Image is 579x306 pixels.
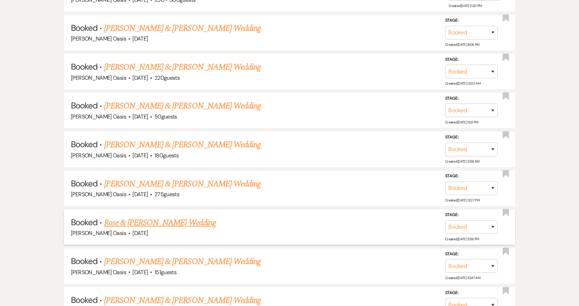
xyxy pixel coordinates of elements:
span: Booked [71,178,97,189]
a: Rose & [PERSON_NAME] Wedding [104,216,216,229]
span: 220 guests [154,74,180,81]
a: [PERSON_NAME] & [PERSON_NAME] Wedding [104,138,261,151]
a: [PERSON_NAME] & [PERSON_NAME] Wedding [104,178,261,190]
span: [PERSON_NAME] Oasis [71,113,126,120]
span: Created: [DATE] 12:27 PM [445,198,479,202]
span: [PERSON_NAME] Oasis [71,152,126,159]
label: Stage: [445,289,498,297]
label: Stage: [445,56,498,63]
span: [PERSON_NAME] Oasis [71,229,126,237]
a: [PERSON_NAME] & [PERSON_NAME] Wedding [104,255,261,268]
label: Stage: [445,250,498,258]
label: Stage: [445,134,498,141]
span: 275 guests [154,191,179,198]
label: Stage: [445,17,498,24]
span: [DATE] [132,113,148,120]
span: [DATE] [132,74,148,81]
span: Created: [DATE] 10:47 AM [445,276,480,280]
span: Created: [DATE] 1:20 PM [449,3,482,8]
span: Created: [DATE] 8:06 PM [445,42,479,47]
span: [DATE] [132,191,148,198]
span: Booked [71,217,97,228]
span: [DATE] [132,269,148,276]
span: Booked [71,256,97,266]
label: Stage: [445,211,498,219]
span: 151 guests [154,269,176,276]
label: Stage: [445,95,498,102]
a: [PERSON_NAME] & [PERSON_NAME] Wedding [104,22,261,35]
span: 180 guests [154,152,179,159]
span: Created: [DATE] 5:56 PM [445,237,479,241]
span: Booked [71,22,97,33]
label: Stage: [445,172,498,180]
a: [PERSON_NAME] & [PERSON_NAME] Wedding [104,61,261,73]
span: Booked [71,294,97,305]
span: Created: [DATE] 1:03 PM [445,120,478,124]
span: Created: [DATE] 12:03 AM [445,81,480,86]
span: [PERSON_NAME] Oasis [71,74,126,81]
span: [DATE] [132,35,148,42]
span: 50 guests [154,113,177,120]
span: [DATE] [132,152,148,159]
span: Booked [71,61,97,72]
span: [DATE] [132,229,148,237]
span: Booked [71,100,97,111]
a: [PERSON_NAME] & [PERSON_NAME] Wedding [104,100,261,112]
span: [PERSON_NAME] Oasis [71,269,126,276]
span: Created: [DATE] 3:58 AM [445,159,479,163]
span: [PERSON_NAME] Oasis [71,191,126,198]
span: [PERSON_NAME] Oasis [71,35,126,42]
span: Booked [71,139,97,150]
